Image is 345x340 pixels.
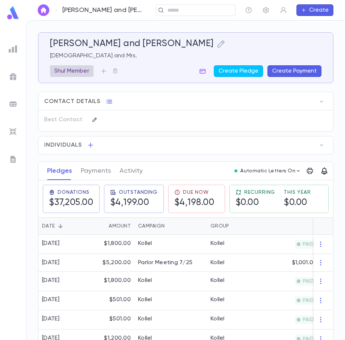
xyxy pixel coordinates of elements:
[97,220,109,232] button: Sort
[292,259,317,266] p: $1,001.00
[87,272,134,291] div: $1,800.00
[306,220,317,232] button: Sort
[50,52,321,60] p: [DEMOGRAPHIC_DATA] and Mrs.
[49,197,93,208] h5: $37,205.00
[9,155,17,164] img: letters_grey.7941b92b52307dd3b8a917253454ce1c.svg
[58,189,90,195] span: Donations
[87,291,134,310] div: $501.00
[211,315,225,323] div: Kollel
[87,217,134,235] div: Amount
[81,162,111,180] button: Payments
[47,162,72,180] button: Pledges
[44,114,86,126] p: Best Contact
[110,197,149,208] h5: $4,199.00
[211,277,225,284] div: Kollel
[267,65,321,77] button: Create Payment
[244,189,275,195] span: Recurring
[236,197,259,208] h5: $0.00
[211,217,229,235] div: Group
[211,259,225,266] div: Kollel
[174,197,215,208] h5: $4,198.00
[87,235,134,254] div: $1,800.00
[87,254,134,272] div: $5,200.00
[42,217,55,235] div: Date
[134,217,207,235] div: Campaign
[9,127,17,136] img: imports_grey.530a8a0e642e233f2baf0ef88e8c9fcb.svg
[42,296,60,303] div: [DATE]
[138,296,152,303] div: Kollel
[62,6,143,14] p: [PERSON_NAME] and [PERSON_NAME]
[165,220,176,232] button: Sort
[207,217,261,235] div: Group
[42,277,60,284] div: [DATE]
[300,278,317,284] span: PAID
[261,217,332,235] div: Paid
[39,7,48,13] img: home_white.a664292cf8c1dea59945f0da9f25487c.svg
[9,100,17,108] img: batches_grey.339ca447c9d9533ef1741baa751efc33.svg
[9,45,17,53] img: reports_grey.c525e4749d1bce6a11f5fe2a8de1b229.svg
[38,217,87,235] div: Date
[138,315,152,323] div: Kollel
[50,38,214,49] h5: [PERSON_NAME] and [PERSON_NAME]
[138,259,192,266] div: Parlor Meeting 7/25
[50,65,93,77] div: Shul Member
[6,6,20,20] img: logo
[300,298,317,303] span: PAID
[120,162,143,180] button: Activity
[44,98,100,105] span: Contact Details
[240,168,295,174] p: Automatic Letters On
[119,189,158,195] span: Outstanding
[300,241,317,247] span: PAID
[211,296,225,303] div: Kollel
[109,217,131,235] div: Amount
[42,240,60,247] div: [DATE]
[300,317,317,323] span: PAID
[183,189,209,195] span: Due Now
[232,166,304,176] button: Automatic Letters On
[54,67,89,75] p: Shul Member
[55,220,66,232] button: Sort
[42,259,60,266] div: [DATE]
[138,277,152,284] div: Kollel
[9,72,17,81] img: campaigns_grey.99e729a5f7ee94e3726e6486bddda8f1.svg
[138,240,152,247] div: Kollel
[42,315,60,323] div: [DATE]
[284,189,311,195] span: This Year
[214,65,263,77] button: Create Pledge
[284,197,307,208] h5: $0.00
[138,217,165,235] div: Campaign
[44,142,82,149] span: Individuals
[296,4,333,16] button: Create
[87,310,134,329] div: $501.00
[211,240,225,247] div: Kollel
[229,220,241,232] button: Sort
